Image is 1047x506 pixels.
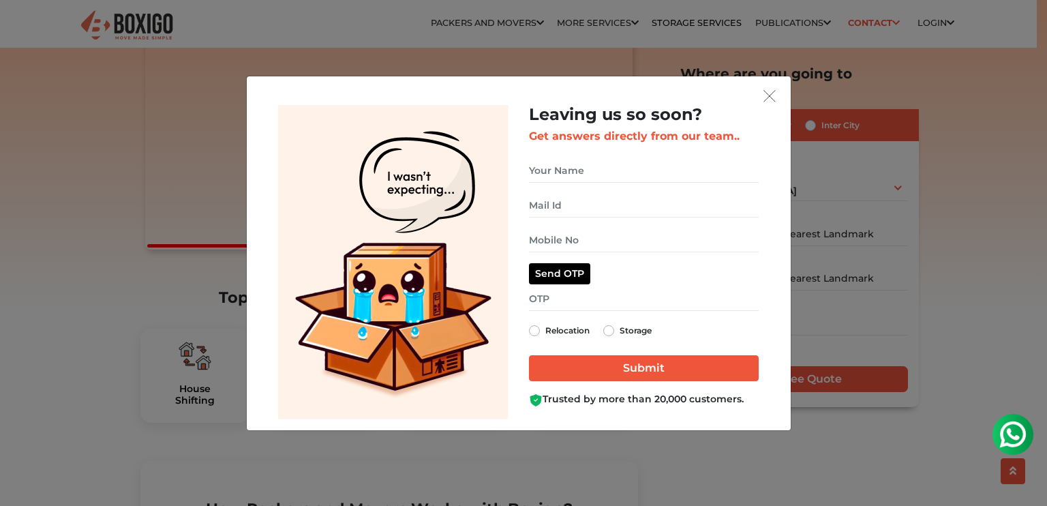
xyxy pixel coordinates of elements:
[529,228,759,252] input: Mobile No
[278,105,509,419] img: Lead Welcome Image
[529,263,590,284] button: Send OTP
[545,323,590,339] label: Relocation
[529,355,759,381] input: Submit
[763,90,776,102] img: exit
[620,323,652,339] label: Storage
[529,392,759,406] div: Trusted by more than 20,000 customers.
[529,287,759,311] input: OTP
[529,130,759,143] h3: Get answers directly from our team..
[529,105,759,125] h2: Leaving us so soon?
[529,194,759,218] input: Mail Id
[529,159,759,183] input: Your Name
[529,393,543,407] img: Boxigo Customer Shield
[14,14,41,41] img: whatsapp-icon.svg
